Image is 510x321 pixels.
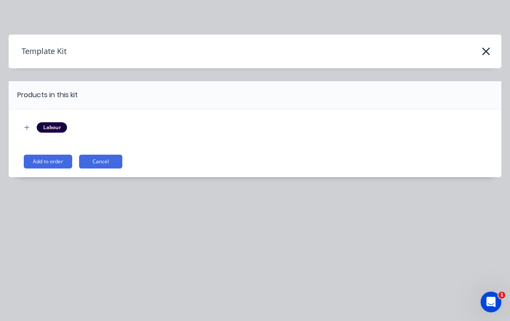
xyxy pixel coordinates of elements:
button: Add to order [24,155,72,168]
div: Labour [37,122,67,133]
div: Products in this kit [17,90,78,100]
iframe: Intercom live chat [481,292,501,312]
h4: Template Kit [9,43,67,60]
button: Cancel [79,155,122,168]
span: 1 [498,292,505,299]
